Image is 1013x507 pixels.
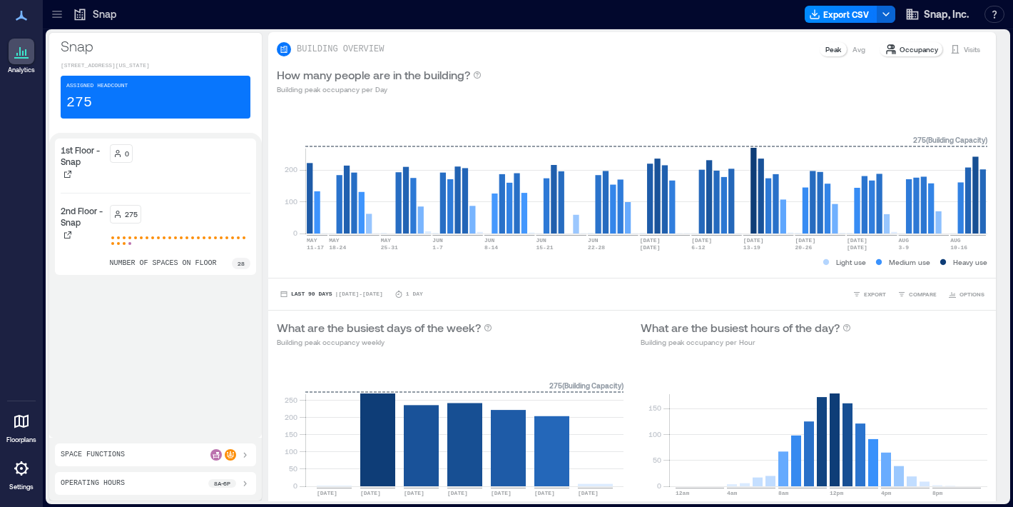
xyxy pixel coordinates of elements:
[899,237,910,244] text: AUG
[795,244,812,251] text: 20-26
[61,205,104,228] p: 2nd Floor - Snap
[307,244,324,251] text: 11-17
[289,464,297,473] tspan: 50
[864,290,886,298] span: EXPORT
[432,237,443,244] text: JUN
[648,403,661,412] tspan: 150
[285,447,297,456] tspan: 100
[61,61,250,70] p: [STREET_ADDRESS][US_STATE]
[676,490,689,496] text: 12am
[932,490,943,496] text: 8pm
[277,84,482,95] p: Building peak occupancy per Day
[277,66,470,84] p: How many people are in the building?
[836,256,866,268] p: Light use
[640,237,661,244] text: [DATE]
[61,144,104,167] p: 1st Floor - Snap
[297,44,384,55] p: BUILDING OVERVIEW
[743,244,760,251] text: 13-19
[293,481,297,490] tspan: 0
[317,490,337,496] text: [DATE]
[285,165,297,174] tspan: 200
[285,197,297,206] tspan: 100
[214,479,230,488] p: 8a - 6p
[534,490,555,496] text: [DATE]
[641,336,851,348] p: Building peak occupancy per Hour
[727,490,738,496] text: 4am
[293,229,297,237] tspan: 0
[795,237,815,244] text: [DATE]
[404,490,424,496] text: [DATE]
[125,209,138,220] p: 275
[66,93,92,113] p: 275
[381,244,398,251] text: 25-31
[743,237,764,244] text: [DATE]
[640,244,661,251] text: [DATE]
[889,256,930,268] p: Medium use
[588,244,605,251] text: 22-28
[901,3,973,26] button: Snap, Inc.
[959,290,984,298] span: OPTIONS
[945,287,987,301] button: OPTIONS
[110,258,217,269] p: number of spaces on floor
[8,66,35,74] p: Analytics
[125,148,129,159] p: 0
[900,44,938,55] p: Occupancy
[653,456,661,464] tspan: 50
[778,490,789,496] text: 8am
[491,490,511,496] text: [DATE]
[381,237,392,244] text: MAY
[895,287,940,301] button: COMPARE
[924,7,969,21] span: Snap, Inc.
[2,404,41,448] a: Floorplans
[307,237,317,244] text: MAY
[93,7,116,21] p: Snap
[406,290,423,298] p: 1 Day
[691,237,712,244] text: [DATE]
[950,244,967,251] text: 10-16
[964,44,980,55] p: Visits
[277,336,492,348] p: Building peak occupancy weekly
[899,244,910,251] text: 3-9
[850,287,889,301] button: EXPORT
[657,481,661,490] tspan: 0
[4,451,39,496] a: Settings
[648,430,661,438] tspan: 100
[536,237,547,244] text: JUN
[9,483,34,491] p: Settings
[61,449,125,461] p: Space Functions
[277,319,481,336] p: What are the busiest days of the week?
[61,478,125,489] p: Operating Hours
[641,319,840,336] p: What are the busiest hours of the day?
[847,244,867,251] text: [DATE]
[238,259,245,268] p: 28
[329,237,340,244] text: MAY
[825,44,841,55] p: Peak
[285,396,297,404] tspan: 250
[4,34,39,79] a: Analytics
[691,244,705,251] text: 6-12
[484,237,495,244] text: JUN
[578,490,599,496] text: [DATE]
[588,237,599,244] text: JUN
[852,44,865,55] p: Avg
[285,413,297,421] tspan: 200
[953,256,987,268] p: Heavy use
[830,490,843,496] text: 12pm
[285,430,297,438] tspan: 150
[6,436,36,444] p: Floorplans
[881,490,892,496] text: 4pm
[909,290,937,298] span: COMPARE
[329,244,346,251] text: 18-24
[805,6,877,23] button: Export CSV
[950,237,961,244] text: AUG
[536,244,554,251] text: 15-21
[447,490,468,496] text: [DATE]
[484,244,498,251] text: 8-14
[847,237,867,244] text: [DATE]
[61,36,250,56] p: Snap
[66,81,128,90] p: Assigned Headcount
[432,244,443,251] text: 1-7
[360,490,381,496] text: [DATE]
[277,287,386,301] button: Last 90 Days |[DATE]-[DATE]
